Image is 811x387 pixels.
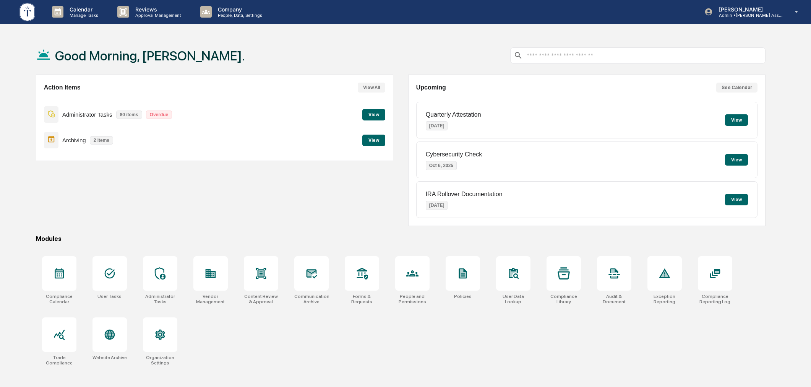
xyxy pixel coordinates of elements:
[294,294,329,304] div: Communications Archive
[496,294,530,304] div: User Data Lookup
[716,83,757,93] button: See Calendar
[725,154,748,166] button: View
[62,111,112,118] p: Administrator Tasks
[146,111,172,119] p: Overdue
[426,111,481,118] p: Quarterly Attestation
[725,114,748,126] button: View
[426,151,482,158] p: Cybersecurity Check
[362,109,385,120] button: View
[698,294,732,304] div: Compliance Reporting Log
[358,83,385,93] button: View All
[90,136,113,145] p: 2 items
[362,111,385,118] a: View
[143,355,177,366] div: Organization Settings
[212,6,266,13] p: Company
[116,111,142,119] p: 80 items
[55,48,245,63] h1: Good Morning, [PERSON_NAME].
[362,136,385,143] a: View
[725,194,748,205] button: View
[647,294,682,304] div: Exception Reporting
[416,84,446,91] h2: Upcoming
[547,294,581,304] div: Compliance Library
[787,362,807,382] iframe: Open customer support
[44,84,81,91] h2: Action Items
[129,13,185,18] p: Approval Management
[426,191,503,198] p: IRA Rollover Documentation
[42,355,76,366] div: Trade Compliance
[129,6,185,13] p: Reviews
[63,13,102,18] p: Manage Tasks
[597,294,631,304] div: Audit & Document Logs
[18,2,37,23] img: logo
[395,294,430,304] div: People and Permissions
[143,294,177,304] div: Administrator Tasks
[362,135,385,146] button: View
[63,6,102,13] p: Calendar
[426,121,448,130] p: [DATE]
[36,235,766,242] div: Modules
[426,201,448,210] p: [DATE]
[62,137,86,143] p: Archiving
[212,13,266,18] p: People, Data, Settings
[713,6,784,13] p: [PERSON_NAME]
[426,161,457,170] p: Oct 6, 2025
[97,294,122,299] div: User Tasks
[454,294,472,299] div: Policies
[345,294,379,304] div: Forms & Requests
[42,294,76,304] div: Compliance Calendar
[193,294,228,304] div: Vendor Management
[244,294,278,304] div: Content Review & Approval
[713,13,784,18] p: Admin • [PERSON_NAME] Asset Management LLC
[92,355,127,360] div: Website Archive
